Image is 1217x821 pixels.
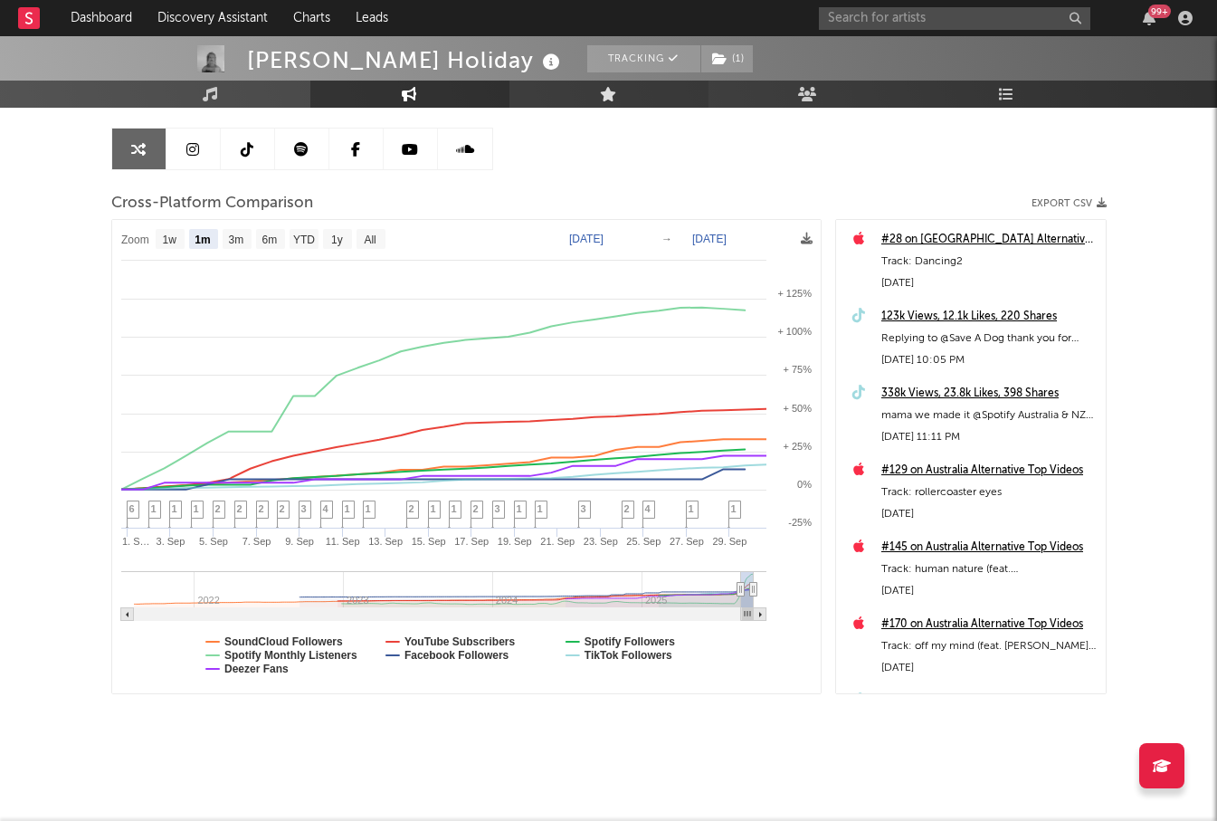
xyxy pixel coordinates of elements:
[797,479,812,490] text: 0%
[819,7,1090,30] input: Search for artists
[1143,11,1155,25] button: 99+
[881,251,1097,272] div: Track: Dancing2
[224,635,343,648] text: SoundCloud Followers
[881,691,1097,712] a: 587k Views, 47.3k Likes, 278 Shares
[111,193,313,215] span: Cross-Platform Comparison
[411,536,445,547] text: 15. Sep
[431,503,436,514] span: 1
[783,403,812,414] text: + 50%
[364,234,376,246] text: All
[497,536,531,547] text: 19. Sep
[881,272,1097,294] div: [DATE]
[368,536,403,547] text: 13. Sep
[669,536,703,547] text: 27. Sep
[292,234,314,246] text: YTD
[199,536,228,547] text: 5. Sep
[261,234,277,246] text: 6m
[881,558,1097,580] div: Track: human nature (feat. [PERSON_NAME] [PERSON_NAME] Noche)
[661,233,672,245] text: →
[366,503,371,514] span: 1
[215,503,221,514] span: 2
[881,537,1097,558] a: #145 on Australia Alternative Top Videos
[731,503,737,514] span: 1
[777,288,812,299] text: + 125%
[712,536,746,547] text: 29. Sep
[1148,5,1171,18] div: 99 +
[881,580,1097,602] div: [DATE]
[881,614,1097,635] a: #170 on Australia Alternative Top Videos
[881,426,1097,448] div: [DATE] 11:11 PM
[259,503,264,514] span: 2
[692,233,727,245] text: [DATE]
[121,234,149,246] text: Zoom
[237,503,242,514] span: 2
[881,306,1097,328] a: 123k Views, 12.1k Likes, 220 Shares
[301,503,307,514] span: 3
[881,349,1097,371] div: [DATE] 10:05 PM
[323,503,328,514] span: 4
[881,503,1097,525] div: [DATE]
[881,405,1097,426] div: mama we made it @Spotify Australia & NZ #newmusic
[584,635,674,648] text: Spotify Followers
[228,234,243,246] text: 3m
[624,503,630,514] span: 2
[473,503,479,514] span: 2
[783,441,812,452] text: + 25%
[325,536,359,547] text: 11. Sep
[881,657,1097,679] div: [DATE]
[409,503,414,514] span: 2
[162,234,176,246] text: 1w
[517,503,522,514] span: 1
[280,503,285,514] span: 2
[689,503,694,514] span: 1
[537,503,543,514] span: 1
[881,635,1097,657] div: Track: off my mind (feat. [PERSON_NAME]) [stripped with strings in [GEOGRAPHIC_DATA]]
[587,45,700,72] button: Tracking
[783,364,812,375] text: + 75%
[454,536,489,547] text: 17. Sep
[881,229,1097,251] a: #28 on [GEOGRAPHIC_DATA] Alternative Top 200
[701,45,753,72] button: (1)
[151,503,157,514] span: 1
[345,503,350,514] span: 1
[645,503,651,514] span: 4
[495,503,500,514] span: 3
[540,536,575,547] text: 21. Sep
[881,383,1097,405] a: 338k Views, 23.8k Likes, 398 Shares
[247,45,565,75] div: [PERSON_NAME] Holiday
[569,233,604,245] text: [DATE]
[172,503,177,514] span: 1
[881,482,1097,503] div: Track: rollercoaster eyes
[129,503,135,514] span: 6
[626,536,661,547] text: 25. Sep
[1032,198,1107,209] button: Export CSV
[583,536,617,547] text: 23. Sep
[224,663,289,675] text: Deezer Fans
[452,503,457,514] span: 1
[331,234,343,246] text: 1y
[121,536,149,547] text: 1. S…
[881,328,1097,349] div: Replying to @Save A Dog thank you for everything you do #adoptdontshop
[285,536,314,547] text: 9. Sep
[584,649,671,662] text: TikTok Followers
[404,649,509,662] text: Facebook Followers
[881,460,1097,482] a: #129 on Australia Alternative Top Videos
[788,517,812,528] text: -25%
[224,649,357,662] text: Spotify Monthly Listeners
[777,326,812,337] text: + 100%
[156,536,185,547] text: 3. Sep
[194,503,199,514] span: 1
[404,635,515,648] text: YouTube Subscribers
[581,503,586,514] span: 3
[195,234,210,246] text: 1m
[700,45,754,72] span: ( 1 )
[242,536,271,547] text: 7. Sep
